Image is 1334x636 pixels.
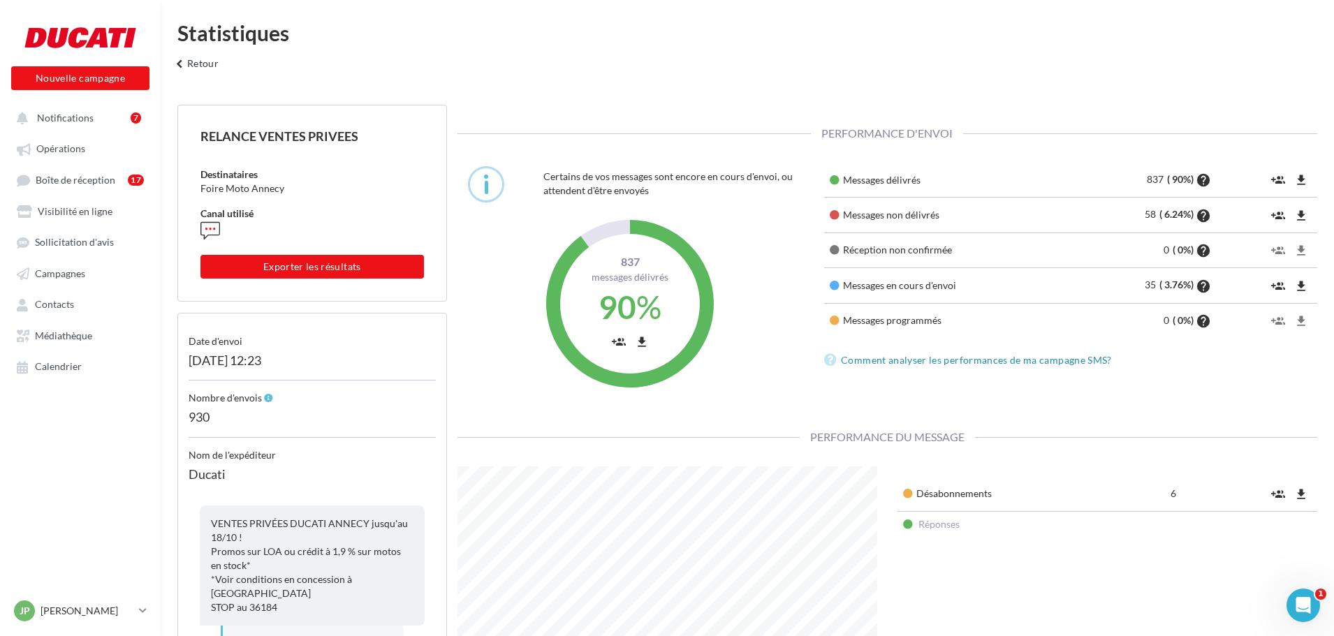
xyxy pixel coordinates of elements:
[1196,209,1211,223] i: help
[8,105,147,130] button: Notifications 7
[1196,244,1211,258] i: help
[8,291,152,316] a: Contacts
[1159,208,1194,220] span: ( 6.24%)
[8,323,152,348] a: Médiathèque
[1164,314,1173,326] span: 0
[35,299,74,311] span: Contacts
[592,271,668,283] span: Messages délivrés
[1196,173,1211,187] i: help
[8,353,152,378] a: Calendrier
[599,288,636,326] span: 90
[200,255,424,279] button: Exporter les résultats
[8,198,152,223] a: Visibilité en ligne
[38,205,112,217] span: Visibilité en ligne
[11,66,149,90] button: Nouvelle campagne
[612,335,626,349] i: group_add
[1271,487,1285,501] i: group_add
[37,112,94,124] span: Notifications
[211,517,408,599] span: VENTES PRIVÉES DUCATI ANNECY jusqu'au 18/10 ! Promos sur LOA ou crédit à 1,9 % sur motos en stock...
[1268,309,1289,332] button: group_add
[571,254,689,270] span: 837
[8,135,152,161] a: Opérations
[824,232,1075,267] td: Réception non confirmée
[918,518,960,530] span: Réponses
[1171,487,1180,499] span: 6
[172,57,187,71] i: keyboard_arrow_left
[1173,314,1194,326] span: ( 0%)
[35,330,92,341] span: Médiathèque
[800,430,975,443] span: Performance du message
[1294,487,1308,501] i: file_download
[824,268,1075,303] td: Messages en cours d'envoi
[1291,203,1312,226] button: file_download
[631,330,652,353] button: file_download
[1147,173,1167,185] span: 837
[571,284,689,330] div: %
[1196,279,1211,293] i: help
[8,167,152,193] a: Boîte de réception17
[811,126,963,140] span: Performance d'envoi
[543,166,803,201] div: Certains de vos messages sont encore en cours d'envoi, ou attendent d'être envoyés
[35,267,85,279] span: Campagnes
[189,324,436,348] div: Date d'envoi
[41,604,133,618] p: [PERSON_NAME]
[189,437,436,462] div: Nom de l'expéditeur
[1294,244,1308,258] i: file_download
[1291,239,1312,262] button: file_download
[166,54,224,82] button: Retour
[1173,244,1194,256] span: ( 0%)
[824,198,1075,232] td: Messages non délivrés
[1294,209,1308,223] i: file_download
[189,392,262,404] span: Nombre d'envois
[211,601,277,613] span: STOP au 36184
[1294,173,1308,187] i: file_download
[177,22,1317,43] div: Statistiques
[1271,279,1285,293] i: group_add
[1291,168,1312,191] button: file_download
[1271,244,1285,258] i: group_add
[1167,173,1194,185] span: ( 90%)
[1294,314,1308,328] i: file_download
[189,405,436,437] div: 930
[20,604,30,618] span: JP
[35,361,82,373] span: Calendrier
[1287,589,1320,622] iframe: Intercom live chat
[1268,482,1289,505] button: group_add
[189,348,436,381] div: [DATE] 12:23
[128,175,144,186] div: 17
[1145,279,1159,290] span: 35
[8,260,152,286] a: Campagnes
[635,335,649,349] i: file_download
[1294,279,1308,293] i: file_download
[1291,274,1312,297] button: file_download
[1268,274,1289,297] button: group_add
[131,112,141,124] div: 7
[1271,314,1285,328] i: group_add
[1159,279,1194,290] span: ( 3.76%)
[200,207,254,219] span: Canal utilisé
[824,352,1117,369] a: Comment analyser les performances de ma campagne SMS?
[8,229,152,254] a: Sollicitation d'avis
[824,163,1075,198] td: Messages délivrés
[11,598,149,624] a: JP [PERSON_NAME]
[200,128,424,145] div: RELANCE VENTES PRIVEES
[1271,173,1285,187] i: group_add
[1271,209,1285,223] i: group_add
[824,303,1075,338] td: Messages programmés
[36,174,115,186] span: Boîte de réception
[200,182,424,195] div: Foire Moto Annecy
[1196,314,1211,328] i: help
[1268,203,1289,226] button: group_add
[1315,589,1326,600] span: 1
[35,237,114,249] span: Sollicitation d'avis
[36,143,85,155] span: Opérations
[189,462,436,494] div: Ducati
[1268,168,1289,191] button: group_add
[1291,309,1312,332] button: file_download
[897,477,1136,512] td: Désabonnements
[1268,239,1289,262] button: group_add
[608,330,629,353] button: group_add
[1291,482,1312,505] button: file_download
[200,168,258,180] span: Destinataires
[1145,208,1159,220] span: 58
